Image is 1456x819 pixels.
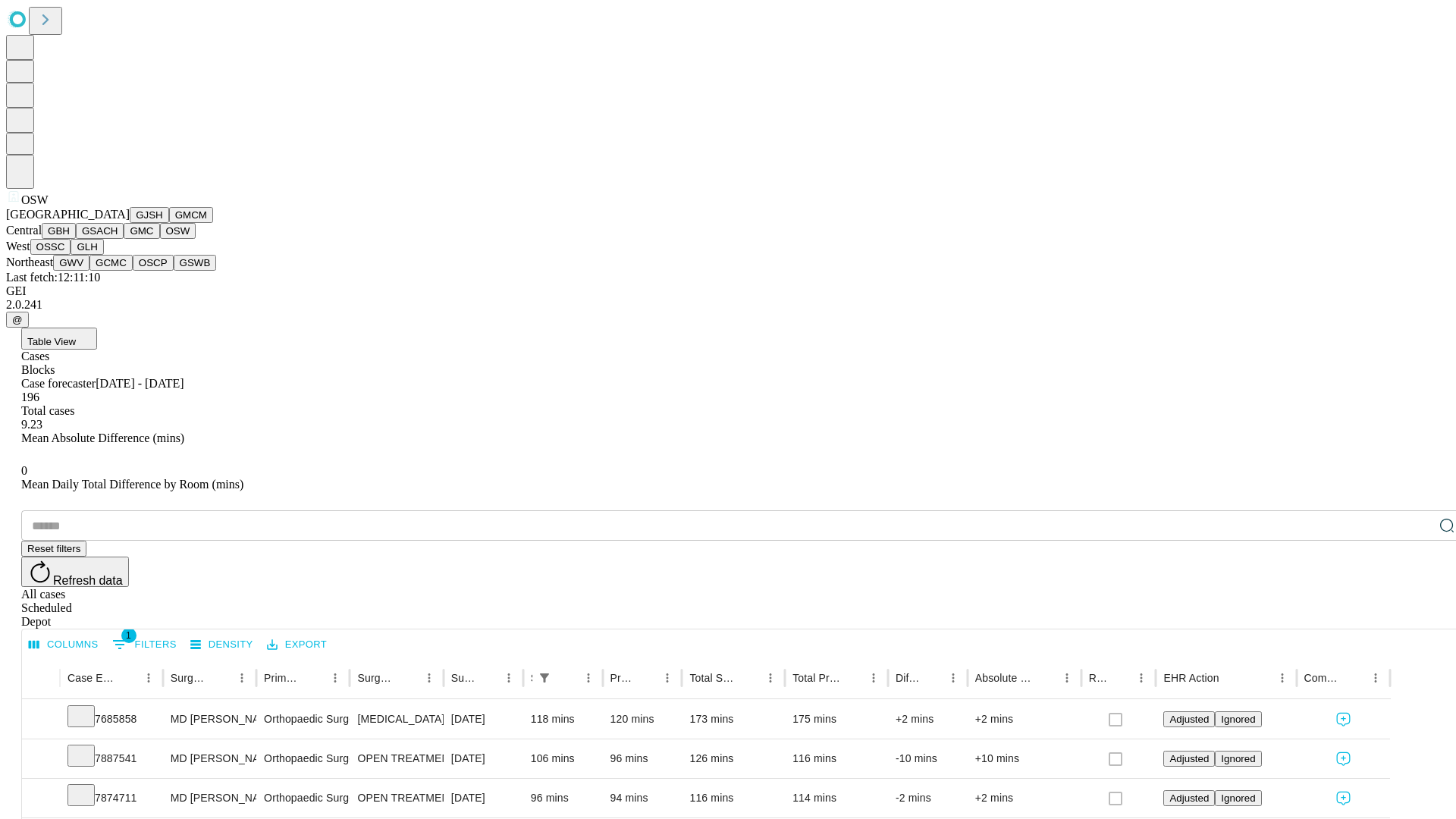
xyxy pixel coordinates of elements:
span: Refresh data [53,574,123,587]
span: Mean Absolute Difference (mins) [21,431,184,444]
button: OSSC [30,239,71,255]
div: 116 mins [792,739,880,778]
button: Adjusted [1163,751,1215,767]
div: Comments [1304,672,1342,684]
button: Adjusted [1163,790,1215,806]
div: MD [PERSON_NAME] [PERSON_NAME] Md [171,779,249,817]
div: OPEN TREATMENT DISTAL [MEDICAL_DATA] FRACTURE [357,779,435,817]
button: Sort [210,667,231,689]
button: Menu [578,667,599,689]
button: Sort [477,667,498,689]
button: Sort [557,667,578,689]
span: West [6,240,30,253]
div: +2 mins [975,779,1074,817]
button: Menu [498,667,519,689]
button: Menu [1131,667,1152,689]
button: Expand [30,746,52,773]
button: Sort [635,667,657,689]
button: GWV [53,255,89,271]
span: 1 [121,628,136,643]
button: Menu [863,667,884,689]
div: -10 mins [896,739,960,778]
button: Menu [325,667,346,689]
span: Adjusted [1169,753,1209,764]
button: GMC [124,223,159,239]
button: Sort [921,667,943,689]
div: 126 mins [689,739,777,778]
div: 116 mins [689,779,777,817]
button: GMCM [169,207,213,223]
button: Sort [1221,667,1242,689]
span: Ignored [1221,792,1255,804]
div: 118 mins [531,700,595,739]
button: Select columns [25,633,102,657]
button: Ignored [1215,711,1261,727]
button: Reset filters [21,541,86,557]
div: +2 mins [975,700,1074,739]
button: Show filters [108,632,180,657]
button: Sort [842,667,863,689]
button: GCMC [89,255,133,271]
button: Expand [30,707,52,733]
div: EHR Action [1163,672,1219,684]
div: Predicted In Room Duration [610,672,635,684]
button: GSWB [174,255,217,271]
span: Total cases [21,404,74,417]
span: [GEOGRAPHIC_DATA] [6,208,130,221]
div: Resolved in EHR [1089,672,1109,684]
button: Sort [303,667,325,689]
div: 2.0.241 [6,298,1450,312]
button: Menu [943,667,964,689]
button: OSW [160,223,196,239]
div: 1 active filter [534,667,555,689]
div: Orthopaedic Surgery [264,739,342,778]
span: Northeast [6,256,53,268]
div: 7685858 [67,700,155,739]
div: [MEDICAL_DATA] ANKLE WITH IMPLANT [357,700,435,739]
button: Menu [231,667,253,689]
button: GBH [42,223,76,239]
span: Reset filters [27,543,80,554]
span: Case forecaster [21,377,96,390]
span: Adjusted [1169,792,1209,804]
button: Expand [30,786,52,812]
span: 9.23 [21,418,42,431]
div: MD [PERSON_NAME] [PERSON_NAME] Md [171,739,249,778]
div: Orthopaedic Surgery [264,779,342,817]
button: Menu [138,667,159,689]
div: Case Epic Id [67,672,115,684]
div: Primary Service [264,672,302,684]
div: Surgery Name [357,672,395,684]
span: 196 [21,391,39,403]
span: [DATE] - [DATE] [96,377,184,390]
div: 106 mins [531,739,595,778]
span: Mean Daily Total Difference by Room (mins) [21,478,243,491]
button: Sort [397,667,419,689]
div: 173 mins [689,700,777,739]
div: Surgery Date [451,672,475,684]
div: +2 mins [896,700,960,739]
button: Show filters [534,667,555,689]
button: Menu [1272,667,1293,689]
div: 96 mins [531,779,595,817]
div: [DATE] [451,700,516,739]
div: Scheduled In Room Duration [531,672,532,684]
button: Menu [657,667,678,689]
button: OSCP [133,255,174,271]
div: 114 mins [792,779,880,817]
button: Ignored [1215,751,1261,767]
button: GSACH [76,223,124,239]
button: Sort [1109,667,1131,689]
div: Total Scheduled Duration [689,672,737,684]
div: +10 mins [975,739,1074,778]
div: 175 mins [792,700,880,739]
button: Menu [760,667,781,689]
div: 96 mins [610,739,675,778]
button: GLH [71,239,103,255]
div: [DATE] [451,779,516,817]
button: Sort [1344,667,1365,689]
button: Menu [1365,667,1386,689]
button: Refresh data [21,557,129,587]
span: @ [12,314,23,325]
div: [DATE] [451,739,516,778]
